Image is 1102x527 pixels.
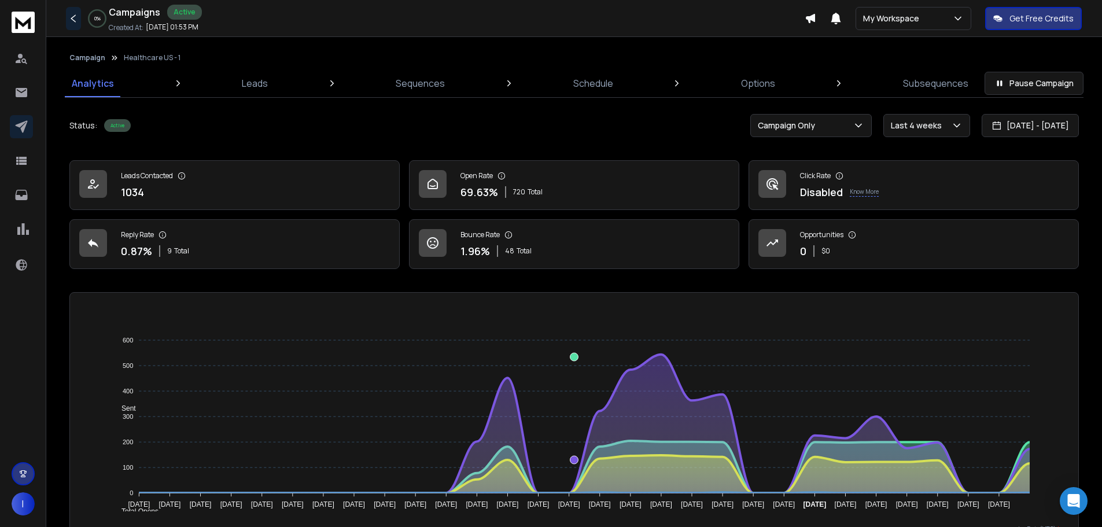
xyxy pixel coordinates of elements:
[124,53,180,62] p: Healthcare US - 1
[174,246,189,256] span: Total
[741,76,775,90] p: Options
[460,230,500,239] p: Bounce Rate
[113,507,159,515] span: Total Opens
[528,500,550,508] tspan: [DATE]
[121,184,144,200] p: 1034
[121,171,173,180] p: Leads Contacted
[167,246,172,256] span: 9
[850,187,879,197] p: Know More
[865,500,887,508] tspan: [DATE]
[109,23,143,32] p: Created At:
[12,12,35,33] img: logo
[589,500,611,508] tspan: [DATE]
[773,500,795,508] tspan: [DATE]
[985,7,1082,30] button: Get Free Credits
[896,500,918,508] tspan: [DATE]
[167,5,202,20] div: Active
[460,171,493,180] p: Open Rate
[517,246,532,256] span: Total
[505,246,514,256] span: 48
[988,500,1010,508] tspan: [DATE]
[821,246,830,256] p: $ 0
[65,69,121,97] a: Analytics
[681,500,703,508] tspan: [DATE]
[734,69,782,97] a: Options
[620,500,642,508] tspan: [DATE]
[128,500,150,508] tspan: [DATE]
[749,160,1079,210] a: Click RateDisabledKnow More
[312,500,334,508] tspan: [DATE]
[121,243,152,259] p: 0.87 %
[513,187,525,197] span: 720
[835,500,857,508] tspan: [DATE]
[123,438,133,445] tspan: 200
[749,219,1079,269] a: Opportunities0$0
[396,76,445,90] p: Sequences
[374,500,396,508] tspan: [DATE]
[957,500,979,508] tspan: [DATE]
[896,69,975,97] a: Subsequences
[121,230,154,239] p: Reply Rate
[891,120,946,131] p: Last 4 weeks
[104,119,131,132] div: Active
[242,76,268,90] p: Leads
[123,337,133,344] tspan: 600
[404,500,426,508] tspan: [DATE]
[1060,487,1088,515] div: Open Intercom Messenger
[800,171,831,180] p: Click Rate
[409,160,739,210] a: Open Rate69.63%720Total
[800,243,806,259] p: 0
[528,187,543,197] span: Total
[220,500,242,508] tspan: [DATE]
[94,15,101,22] p: 0 %
[389,69,452,97] a: Sequences
[159,500,181,508] tspan: [DATE]
[109,5,160,19] h1: Campaigns
[235,69,275,97] a: Leads
[742,500,764,508] tspan: [DATE]
[146,23,198,32] p: [DATE] 01:53 PM
[69,219,400,269] a: Reply Rate0.87%9Total
[985,72,1083,95] button: Pause Campaign
[800,230,843,239] p: Opportunities
[435,500,457,508] tspan: [DATE]
[12,492,35,515] button: I
[113,404,136,412] span: Sent
[69,53,105,62] button: Campaign
[800,184,843,200] p: Disabled
[190,500,212,508] tspan: [DATE]
[123,362,133,369] tspan: 500
[466,500,488,508] tspan: [DATE]
[573,76,613,90] p: Schedule
[409,219,739,269] a: Bounce Rate1.96%48Total
[69,120,97,131] p: Status:
[863,13,924,24] p: My Workspace
[460,243,490,259] p: 1.96 %
[123,388,133,395] tspan: 400
[1009,13,1074,24] p: Get Free Credits
[566,69,620,97] a: Schedule
[927,500,949,508] tspan: [DATE]
[758,120,820,131] p: Campaign Only
[251,500,273,508] tspan: [DATE]
[982,114,1079,137] button: [DATE] - [DATE]
[130,489,133,496] tspan: 0
[123,464,133,471] tspan: 100
[712,500,734,508] tspan: [DATE]
[650,500,672,508] tspan: [DATE]
[123,413,133,420] tspan: 300
[460,184,498,200] p: 69.63 %
[903,76,968,90] p: Subsequences
[803,500,826,508] tspan: [DATE]
[558,500,580,508] tspan: [DATE]
[282,500,304,508] tspan: [DATE]
[343,500,365,508] tspan: [DATE]
[69,160,400,210] a: Leads Contacted1034
[72,76,114,90] p: Analytics
[497,500,519,508] tspan: [DATE]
